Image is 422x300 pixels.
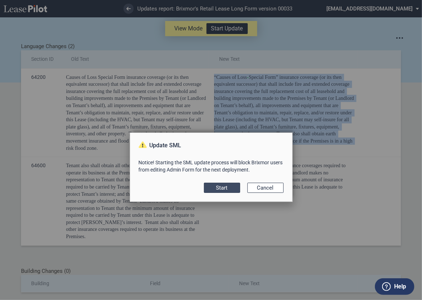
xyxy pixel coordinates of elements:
[139,141,284,149] p: Update SML
[204,183,240,193] button: Start
[247,183,284,193] button: Cancel
[130,132,293,202] md-dialog: Update SMLNotice! Starting ...
[139,159,284,173] p: Notice! Starting the SML update process will block Brixmor users from editing Admin Form for the ...
[394,282,406,291] label: Help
